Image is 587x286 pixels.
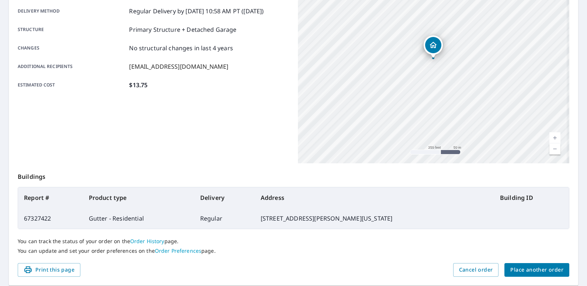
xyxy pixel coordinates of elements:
[18,44,126,52] p: Changes
[18,7,126,16] p: Delivery method
[255,187,494,208] th: Address
[18,25,126,34] p: Structure
[24,265,74,275] span: Print this page
[18,208,83,229] td: 67327422
[510,265,563,275] span: Place another order
[18,187,83,208] th: Report #
[129,44,233,52] p: No structural changes in last 4 years
[494,187,569,208] th: Building ID
[453,263,499,277] button: Cancel order
[129,25,236,34] p: Primary Structure + Detached Garage
[129,81,147,89] p: $13.75
[194,187,255,208] th: Delivery
[504,263,569,277] button: Place another order
[549,132,560,143] a: Current Level 17, Zoom In
[155,247,201,254] a: Order Preferences
[194,208,255,229] td: Regular
[549,143,560,154] a: Current Level 17, Zoom Out
[18,238,569,245] p: You can track the status of your order on the page.
[83,208,194,229] td: Gutter - Residential
[83,187,194,208] th: Product type
[129,62,228,71] p: [EMAIL_ADDRESS][DOMAIN_NAME]
[18,62,126,71] p: Additional recipients
[255,208,494,229] td: [STREET_ADDRESS][PERSON_NAME][US_STATE]
[18,163,569,187] p: Buildings
[459,265,493,275] span: Cancel order
[424,35,443,58] div: Dropped pin, building 1, Residential property, 5320 Germaine Ct Colorado Springs, CO 80919
[130,238,164,245] a: Order History
[18,248,569,254] p: You can update and set your order preferences on the page.
[18,81,126,89] p: Estimated cost
[129,7,264,16] p: Regular Delivery by [DATE] 10:58 AM PT ([DATE])
[18,263,80,277] button: Print this page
